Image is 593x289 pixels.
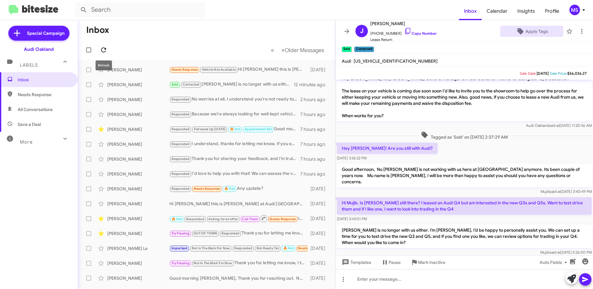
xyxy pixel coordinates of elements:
span: Mark Inactive [418,257,445,268]
span: Needs Response [270,217,296,221]
div: Thank you for letting me know, I truly appreciate the update. If anything changes or you ever con... [169,260,308,267]
span: [PERSON_NAME] [370,20,437,27]
span: $56,036.27 [567,71,587,76]
span: Needs Response [172,68,198,72]
a: Copy Number [404,31,437,36]
span: Needs Response [194,187,220,191]
span: Try Pausing [172,261,189,265]
span: OUT OF TOWN [194,231,217,235]
div: [PERSON_NAME] [107,141,169,147]
div: [PERSON_NAME] [107,171,169,177]
div: Good morning [PERSON_NAME], hope all is well. My apologies for the delayed reply as I was not in ... [169,126,300,133]
div: [PERSON_NAME] [107,156,169,162]
span: Call Them [242,217,258,221]
button: Next [278,44,328,56]
span: [US_VEHICLE_IDENTIFICATION_NUMBER] [354,58,438,64]
h1: Inbox [86,25,109,35]
span: J [360,26,363,36]
nav: Page navigation example [267,44,328,56]
div: Thank you for sharing your feedback, and I’m truly sorry about your experience. I’ll personally a... [169,155,300,162]
span: Labels [20,62,38,68]
span: Followed Up [DATE] [194,127,226,131]
button: Templates [336,257,376,268]
div: [PERSON_NAME] [107,82,169,88]
div: Any update? [169,185,308,192]
span: Not In The Mark For Now [194,261,232,265]
span: Contacted [183,82,200,87]
div: I'd love to help you with that! We can assess the value of your E-Tron during a visit. Would you ... [169,170,300,177]
span: Special Campaign [27,30,65,36]
button: Mark Inactive [406,257,450,268]
div: [PERSON_NAME] [107,186,169,192]
span: 🔥 Hot [172,217,182,221]
div: [PERSON_NAME] [107,216,169,222]
div: Thank you for letting me know, I truly appreciate the update. If anything changes down the road, ... [169,230,308,237]
div: [DATE] [308,201,330,207]
a: Calendar [482,2,512,20]
span: Pause [389,257,401,268]
span: Responded [172,127,190,131]
span: Asking for an offer [208,217,238,221]
span: Responded [234,246,252,250]
div: [PERSON_NAME] [107,67,169,73]
div: [PERSON_NAME] is no longer with us either. I’m [PERSON_NAME], I’d be happy to personally assist y... [169,81,294,88]
span: Apply Tags [525,26,548,37]
span: Not Ready Yet [256,246,279,250]
div: Refresh [96,60,112,70]
div: Good morning [PERSON_NAME], Thank you for reaching out. No problem at all. I will have my brand s... [169,275,308,281]
span: Inbox [18,77,70,83]
span: All Conversations [18,106,53,113]
div: 7 hours ago [300,171,330,177]
button: Apply Tags [500,26,563,37]
span: Insights [512,2,540,20]
span: « [271,46,274,54]
span: Mujib [DATE] 5:26:00 PM [540,250,592,255]
span: said at [550,189,561,194]
div: [PERSON_NAME] [107,260,169,266]
a: Profile [540,2,564,20]
span: Responded [172,187,190,191]
span: Responded [172,142,190,146]
span: Vehicle Not Available [202,68,236,72]
span: Audi [342,58,351,64]
div: [PERSON_NAME] [107,201,169,207]
div: [DATE] [308,216,330,222]
span: 🔥 Hot [230,127,240,131]
span: Templates [341,257,371,268]
span: Sale Date: [520,71,537,76]
input: Search [75,2,205,17]
span: Older Messages [285,47,324,54]
button: Auto Fields [535,257,574,268]
div: 7 hours ago [300,156,330,162]
span: Appointment Set [244,127,272,131]
div: 12 minutes ago [294,82,330,88]
span: [DATE] [537,71,549,76]
div: [DATE] [308,186,330,192]
a: Inbox [459,2,482,20]
span: Sale Price: [550,71,567,76]
div: No worries at all, I understand you're not ready to move forward just yet. I'm here if you need a... [169,96,300,103]
span: Audi Oakland [DATE] 11:20:46 AM [526,123,592,128]
div: [PERSON_NAME] [107,96,169,103]
div: [DATE] [308,67,330,73]
span: Responded [172,112,190,116]
div: Because we’re always looking for well kept vehicles like yours to offer our customers, and pre-ow... [169,111,300,118]
div: [PERSON_NAME] [107,126,169,132]
div: 7 hours ago [300,141,330,147]
span: [PHONE_NUMBER] [370,27,437,37]
span: Try Pausing [172,231,189,235]
span: Important [172,246,188,250]
span: [DATE] 3:36:22 PM [337,156,367,160]
p: Good afternoon, No [PERSON_NAME] is not working with us here at [GEOGRAPHIC_DATA] anymore. Its be... [337,164,592,187]
div: Hi [PERSON_NAME] this is [PERSON_NAME], General Manager at Audi [GEOGRAPHIC_DATA]. I saw you conn... [169,66,308,73]
div: [PERSON_NAME] Le [107,245,169,251]
span: Lease Return [370,37,437,43]
p: Hi Mujib. Is [PERSON_NAME] still there? I leased an Audi Q4 but am interested in the new Q3s and ... [337,197,592,215]
span: Not In The Mark For Now [192,246,230,250]
small: Contacted [354,47,374,52]
div: Audi Oakland [24,46,54,52]
div: Hi [PERSON_NAME] this is [PERSON_NAME] at Audi [GEOGRAPHIC_DATA]. Just wanted to follow up and ma... [169,201,308,207]
button: MS [564,5,586,15]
